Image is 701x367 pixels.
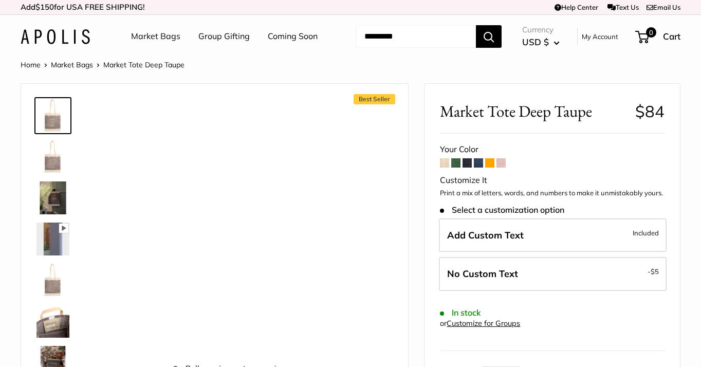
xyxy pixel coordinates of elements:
[447,268,518,280] span: No Custom Text
[635,101,665,121] span: $84
[647,3,680,11] a: Email Us
[440,308,481,318] span: In stock
[440,317,520,331] div: or
[648,265,659,278] span: -
[447,319,520,328] a: Customize for Groups
[555,3,598,11] a: Help Center
[522,23,560,37] span: Currency
[103,60,185,69] span: Market Tote Deep Taupe
[34,138,71,175] a: Market Tote Deep Taupe
[440,173,665,188] div: Customize It
[131,29,180,44] a: Market Bags
[440,102,627,121] span: Market Tote Deep Taupe
[36,223,69,255] img: Market Tote Deep Taupe
[36,264,69,297] img: Market Tote Deep Taupe
[34,221,71,258] a: Market Tote Deep Taupe
[633,227,659,239] span: Included
[36,140,69,173] img: Market Tote Deep Taupe
[36,305,69,338] img: Market Tote Deep Taupe
[34,303,71,340] a: Market Tote Deep Taupe
[476,25,502,48] button: Search
[522,36,549,47] span: USD $
[198,29,250,44] a: Group Gifting
[21,60,41,69] a: Home
[268,29,318,44] a: Coming Soon
[439,257,667,291] label: Leave Blank
[607,3,639,11] a: Text Us
[35,2,54,12] span: $150
[663,31,680,42] span: Cart
[354,94,395,104] span: Best Seller
[34,97,71,134] a: Market Tote Deep Taupe
[440,142,665,157] div: Your Color
[636,28,680,45] a: 0 Cart
[356,25,476,48] input: Search...
[21,58,185,71] nav: Breadcrumb
[646,27,656,38] span: 0
[440,188,665,198] p: Print a mix of letters, words, and numbers to make it unmistakably yours.
[522,34,560,50] button: USD $
[21,29,90,44] img: Apolis
[440,205,564,215] span: Select a customization option
[34,179,71,216] a: Market Tote Deep Taupe
[36,181,69,214] img: Market Tote Deep Taupe
[439,218,667,252] label: Add Custom Text
[447,229,524,241] span: Add Custom Text
[34,262,71,299] a: Market Tote Deep Taupe
[651,267,659,276] span: $5
[582,30,618,43] a: My Account
[36,99,69,132] img: Market Tote Deep Taupe
[51,60,93,69] a: Market Bags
